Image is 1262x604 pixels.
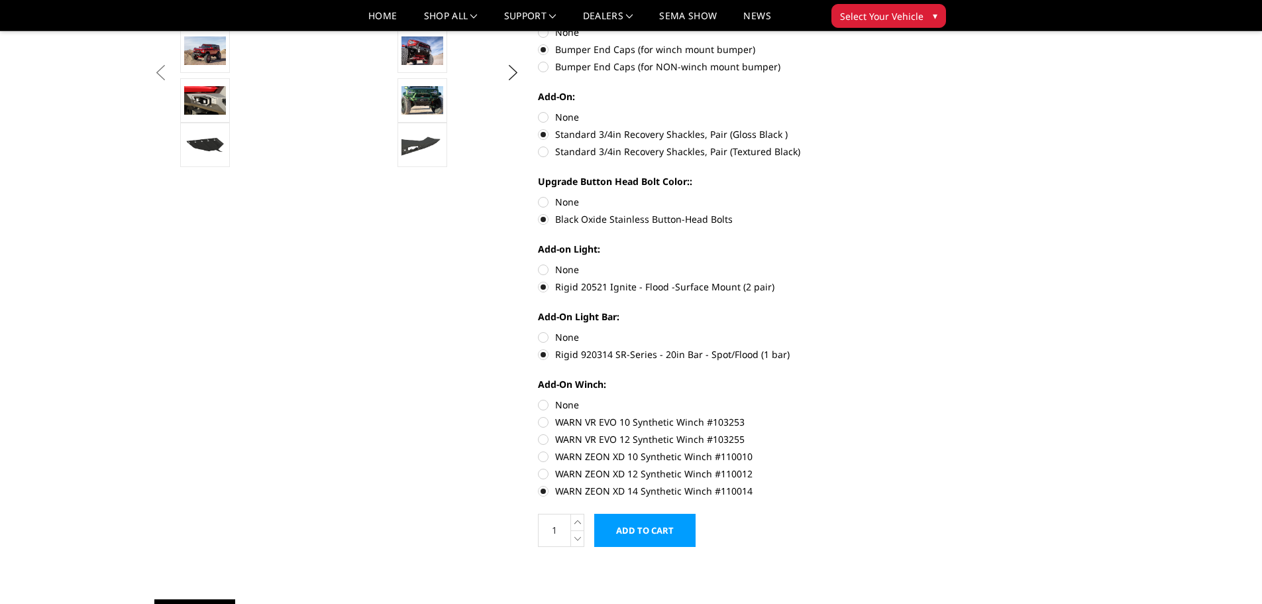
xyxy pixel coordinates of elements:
img: Relocates Front Parking Sensors & Accepts Rigid LED Lights Ignite Series [184,86,226,114]
img: Bronco Baja Front (winch mount) [401,36,443,64]
label: Rigid 20521 Ignite - Flood -Surface Mount (2 pair) [538,280,904,294]
a: Dealers [583,11,633,30]
button: Previous [151,63,171,83]
button: Select Your Vehicle [831,4,946,28]
img: Bronco Baja Front (winch mount) [401,86,443,114]
label: None [538,398,904,412]
img: Bolt-on end cap. Widens your Bronco bumper to match the factory fender flares. [401,133,443,157]
label: Rigid 920314 SR-Series - 20in Bar - Spot/Flood (1 bar) [538,347,904,361]
iframe: Chat Widget [1196,540,1262,604]
label: None [538,263,904,276]
img: Reinforced Steel Bolt-On Skid Plate, included with all purchases [184,133,226,157]
a: shop all [424,11,478,30]
label: Add-on Light: [538,242,904,256]
label: None [538,110,904,124]
input: Add to Cart [594,514,696,547]
a: News [743,11,770,30]
label: Add-On Light Bar: [538,310,904,324]
label: None [538,25,904,39]
label: Add-On Winch: [538,377,904,391]
span: Select Your Vehicle [840,9,923,23]
label: Upgrade Button Head Bolt Color:: [538,174,904,188]
label: Black Oxide Stainless Button-Head Bolts [538,212,904,226]
label: WARN VR EVO 12 Synthetic Winch #103255 [538,432,904,446]
label: None [538,195,904,209]
a: Home [368,11,397,30]
span: ▾ [933,9,937,23]
button: Next [503,63,523,83]
label: None [538,330,904,344]
label: Bumper End Caps (for NON-winch mount bumper) [538,60,904,74]
label: Bumper End Caps (for winch mount bumper) [538,42,904,56]
label: WARN VR EVO 10 Synthetic Winch #103253 [538,415,904,429]
label: Add-On: [538,90,904,103]
label: WARN ZEON XD 12 Synthetic Winch #110012 [538,467,904,481]
a: SEMA Show [659,11,717,30]
label: Standard 3/4in Recovery Shackles, Pair (Gloss Black ) [538,127,904,141]
label: WARN ZEON XD 10 Synthetic Winch #110010 [538,450,904,463]
a: Support [504,11,556,30]
img: Bronco Baja Front (winch mount) [184,36,226,64]
label: Standard 3/4in Recovery Shackles, Pair (Textured Black) [538,145,904,158]
label: WARN ZEON XD 14 Synthetic Winch #110014 [538,484,904,498]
